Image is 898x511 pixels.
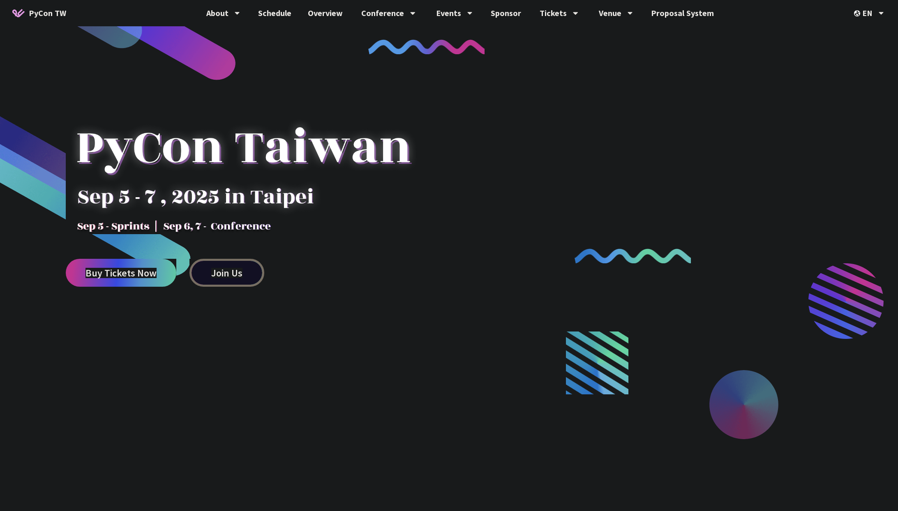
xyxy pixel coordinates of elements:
a: Join Us [189,259,264,287]
img: curly-2.e802c9f.png [575,249,691,263]
span: Buy Tickets Now [85,268,157,278]
span: Join Us [211,268,242,278]
span: PyCon TW [29,7,66,19]
a: PyCon TW [4,3,74,23]
img: Home icon of PyCon TW 2025 [12,9,25,17]
a: Buy Tickets Now [66,259,176,287]
img: Locale Icon [854,10,862,16]
img: curly-1.ebdbada.png [368,39,485,54]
